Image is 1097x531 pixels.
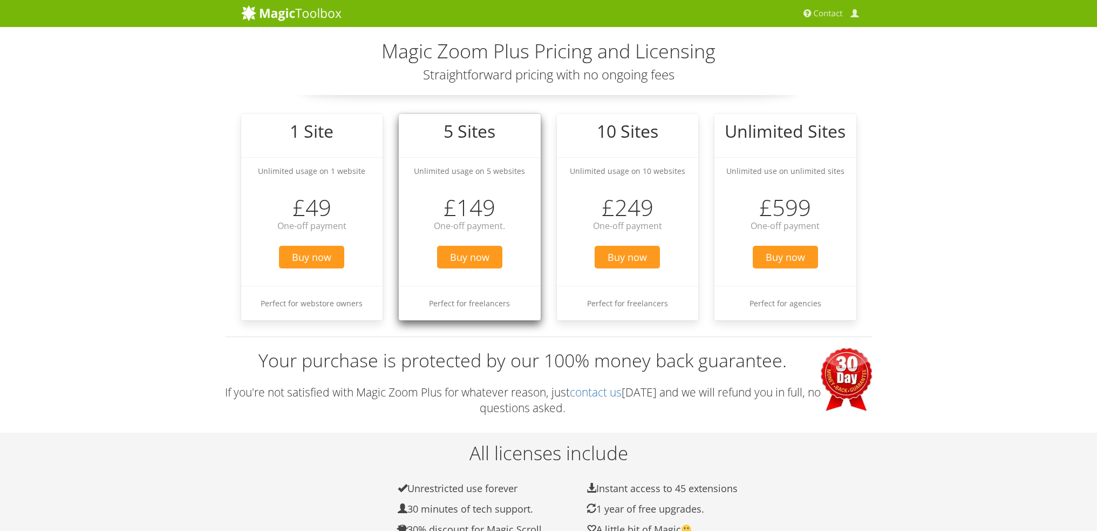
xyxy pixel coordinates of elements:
[437,246,502,268] span: Buy now
[570,385,622,400] a: contact us
[373,482,562,495] li: Unrestricted use forever
[557,157,699,184] li: Unlimited usage on 10 websites
[595,246,660,268] span: Buy now
[821,348,873,411] img: 30 days money-back guarantee
[241,286,383,320] li: Perfect for webstore owners
[597,119,658,143] big: 10 Sites
[373,503,562,515] li: 30 minutes of tech support.
[241,68,856,82] h3: Straightforward pricing with no ongoing fees
[814,8,843,19] span: Contact
[714,195,856,220] h3: £599
[399,157,541,184] li: Unlimited usage on 5 websites
[399,286,541,320] li: Perfect for freelancers
[725,119,846,143] big: Unlimited Sites
[593,220,662,232] span: One-off payment
[562,503,751,515] li: 1 year of free upgrades.
[241,157,383,184] li: Unlimited usage on 1 website
[225,348,873,374] h3: Your purchase is protected by our 100% money back guarantee.
[290,119,333,143] big: 1 Site
[562,482,751,495] li: Instant access to 45 extensions
[751,220,820,232] span: One-off payment
[444,119,495,143] big: 5 Sites
[399,195,541,220] h3: £149
[241,195,383,220] h3: £49
[753,246,818,268] span: Buy now
[225,443,873,464] h2: All licenses include
[279,246,344,268] span: Buy now
[557,286,699,320] li: Perfect for freelancers
[225,385,873,416] p: If you're not satisfied with Magic Zoom Plus for whatever reason, just [DATE] and we will refund ...
[714,157,856,184] li: Unlimited use on unlimited sites
[434,220,505,232] span: One-off payment.
[241,41,856,62] h2: Magic Zoom Plus Pricing and Licensing
[241,5,342,21] img: MagicToolbox.com - Image tools for your website
[277,220,346,232] span: One-off payment
[714,286,856,320] li: Perfect for agencies
[557,195,699,220] h3: £249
